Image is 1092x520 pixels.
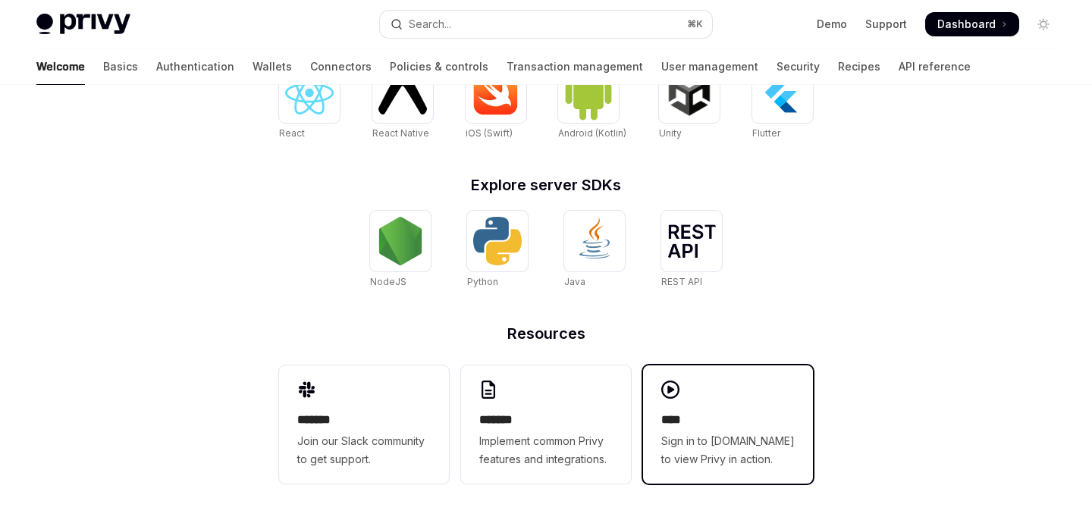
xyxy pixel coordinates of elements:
a: Support [865,17,907,32]
a: **** **Implement common Privy features and integrations. [461,365,631,484]
span: Java [564,276,585,287]
div: Search... [409,15,451,33]
img: Python [473,217,522,265]
a: React NativeReact Native [372,62,433,141]
a: Policies & controls [390,49,488,85]
a: JavaJava [564,211,625,290]
a: **** **Join our Slack community to get support. [279,365,449,484]
a: Welcome [36,49,85,85]
a: Authentication [156,49,234,85]
a: User management [661,49,758,85]
a: PythonPython [467,211,528,290]
button: Toggle dark mode [1031,12,1056,36]
span: Dashboard [937,17,996,32]
a: FlutterFlutter [752,62,813,141]
a: Transaction management [507,49,643,85]
span: REST API [661,276,702,287]
span: iOS (Swift) [466,127,513,139]
a: API reference [899,49,971,85]
span: Unity [659,127,682,139]
a: iOS (Swift)iOS (Swift) [466,62,526,141]
img: Java [570,217,619,265]
a: NodeJSNodeJS [370,211,431,290]
a: ReactReact [279,62,340,141]
span: NodeJS [370,276,406,287]
a: Recipes [838,49,880,85]
span: Flutter [752,127,780,139]
img: REST API [667,224,716,258]
a: Connectors [310,49,372,85]
a: Dashboard [925,12,1019,36]
a: Wallets [253,49,292,85]
span: Android (Kotlin) [558,127,626,139]
img: React [285,71,334,114]
h2: Resources [279,326,813,341]
span: Sign in to [DOMAIN_NAME] to view Privy in action. [661,432,795,468]
span: ⌘ K [687,18,703,30]
a: Android (Kotlin)Android (Kotlin) [558,62,626,141]
a: Demo [817,17,847,32]
a: REST APIREST API [661,211,722,290]
img: iOS (Swift) [472,70,520,115]
img: Flutter [758,68,807,117]
span: React Native [372,127,429,139]
a: Security [777,49,820,85]
a: ****Sign in to [DOMAIN_NAME] to view Privy in action. [643,365,813,484]
img: light logo [36,14,130,35]
span: React [279,127,305,139]
img: Android (Kotlin) [564,64,613,121]
img: React Native [378,70,427,114]
span: Join our Slack community to get support. [297,432,431,468]
a: Basics [103,49,138,85]
span: Python [467,276,498,287]
img: NodeJS [376,217,425,265]
img: Unity [665,68,714,117]
a: UnityUnity [659,62,720,141]
span: Implement common Privy features and integrations. [479,432,613,468]
button: Open search [380,11,711,38]
h2: Explore server SDKs [279,177,813,193]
